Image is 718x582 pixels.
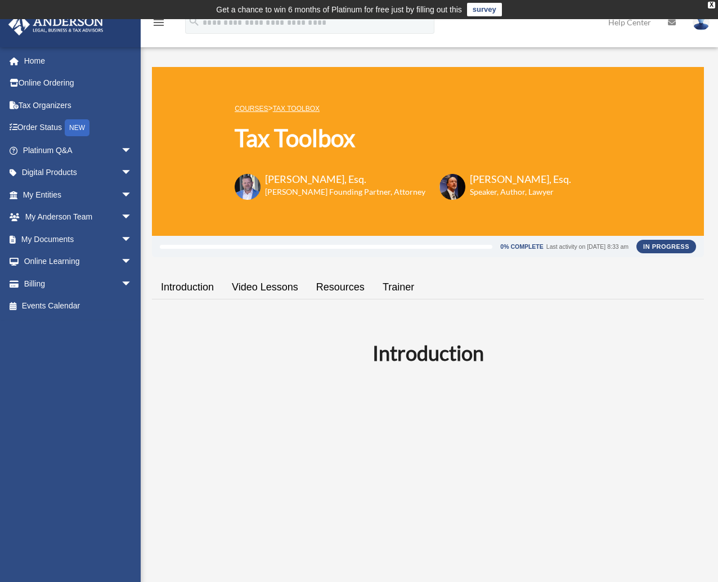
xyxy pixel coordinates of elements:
[8,272,149,295] a: Billingarrow_drop_down
[152,20,165,29] a: menu
[8,117,149,140] a: Order StatusNEW
[439,174,465,200] img: Scott-Estill-Headshot.png
[8,295,149,317] a: Events Calendar
[152,16,165,29] i: menu
[8,250,149,273] a: Online Learningarrow_drop_down
[470,172,571,186] h3: [PERSON_NAME], Esq.
[8,139,149,162] a: Platinum Q&Aarrow_drop_down
[636,240,696,253] div: In Progress
[235,174,261,200] img: Toby-circle-head.png
[159,339,697,367] h2: Introduction
[121,228,143,251] span: arrow_drop_down
[216,3,462,16] div: Get a chance to win 6 months of Platinum for free just by filling out this
[8,94,149,117] a: Tax Organizers
[500,244,543,250] div: 0% Complete
[235,105,268,113] a: COURSES
[121,183,143,207] span: arrow_drop_down
[121,206,143,229] span: arrow_drop_down
[374,271,423,303] a: Trainer
[121,272,143,296] span: arrow_drop_down
[8,228,149,250] a: My Documentsarrow_drop_down
[121,250,143,274] span: arrow_drop_down
[307,271,374,303] a: Resources
[708,2,715,8] div: close
[470,186,557,198] h6: Speaker, Author, Lawyer
[121,139,143,162] span: arrow_drop_down
[467,3,502,16] a: survey
[235,122,571,155] h1: Tax Toolbox
[693,14,710,30] img: User Pic
[235,101,571,115] p: >
[152,271,223,303] a: Introduction
[8,162,149,184] a: Digital Productsarrow_drop_down
[265,186,425,198] h6: [PERSON_NAME] Founding Partner, Attorney
[8,183,149,206] a: My Entitiesarrow_drop_down
[8,72,149,95] a: Online Ordering
[5,14,107,35] img: Anderson Advisors Platinum Portal
[188,15,200,28] i: search
[546,244,629,250] div: Last activity on [DATE] 8:33 am
[65,119,89,136] div: NEW
[265,172,425,186] h3: [PERSON_NAME], Esq.
[223,271,307,303] a: Video Lessons
[8,50,149,72] a: Home
[273,105,320,113] a: Tax Toolbox
[8,206,149,229] a: My Anderson Teamarrow_drop_down
[121,162,143,185] span: arrow_drop_down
